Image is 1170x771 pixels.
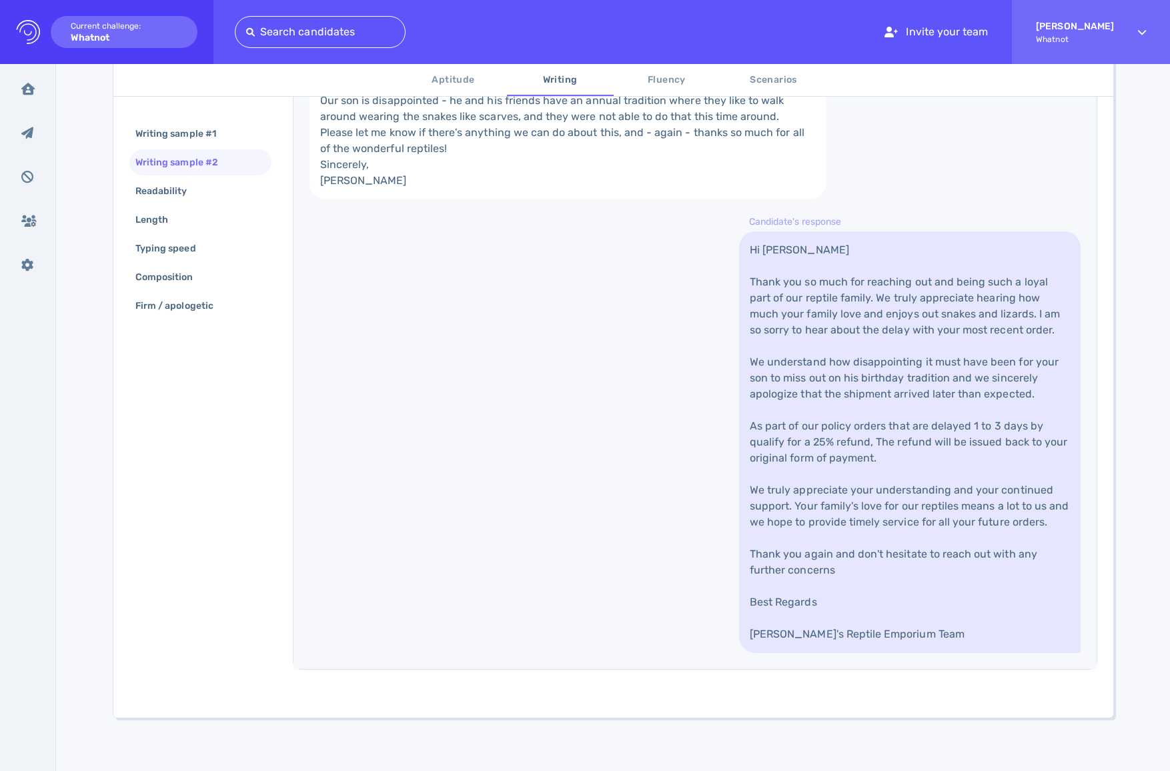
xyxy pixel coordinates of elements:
[1036,35,1114,44] span: Whatnot
[728,72,819,89] span: Scenarios
[133,153,234,172] div: Writing sample #2
[515,72,606,89] span: Writing
[133,296,229,315] div: Firm / apologetic
[310,2,826,199] a: Hi, I hope it's going well. We've been customers for a long time, and our family really, really l...
[133,267,209,287] div: Composition
[739,231,1081,653] a: Hi [PERSON_NAME] Thank you so much for reaching out and being such a loyal part of our reptile fa...
[133,210,184,229] div: Length
[408,72,499,89] span: Aptitude
[622,72,712,89] span: Fluency
[133,124,232,143] div: Writing sample #1
[1036,21,1114,32] strong: [PERSON_NAME]
[133,181,203,201] div: Readability
[133,239,212,258] div: Typing speed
